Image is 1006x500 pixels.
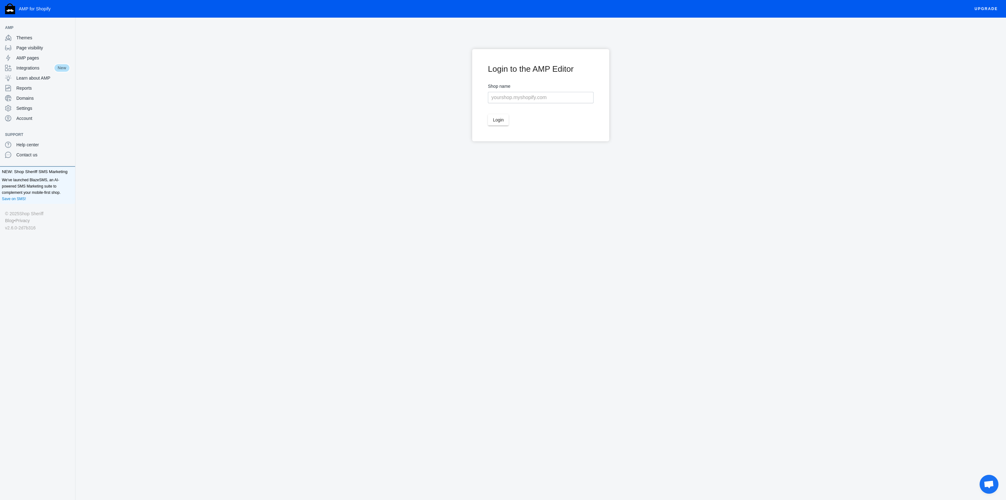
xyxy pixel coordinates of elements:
[3,103,73,113] a: Settings
[5,3,15,14] img: Shop Sheriff Logo
[16,65,54,71] span: Integrations
[488,82,594,90] label: Shop name
[3,63,73,73] a: IntegrationsNew
[970,3,1003,15] button: Upgrade
[3,53,73,63] a: AMP pages
[3,113,73,123] a: Account
[3,43,73,53] a: Page visibility
[488,92,594,103] input: yourshop.myshopify.com
[16,85,70,91] span: Reports
[16,75,70,81] span: Learn about AMP
[19,6,51,11] span: AMP for Shopify
[493,117,504,122] span: Login
[16,95,70,101] span: Domains
[975,3,998,14] span: Upgrade
[54,64,70,72] span: New
[488,65,594,73] h1: Login to the AMP Editor
[16,55,70,61] span: AMP pages
[3,73,73,83] a: Learn about AMP
[5,132,64,138] span: Support
[16,152,70,158] span: Contact us
[16,35,70,41] span: Themes
[16,115,70,121] span: Account
[16,142,70,148] span: Help center
[3,93,73,103] a: Domains
[64,26,74,29] button: Add a sales channel
[5,25,64,31] span: AMP
[488,114,509,126] button: Login
[64,133,74,136] button: Add a sales channel
[3,33,73,43] a: Themes
[16,105,70,111] span: Settings
[16,45,70,51] span: Page visibility
[980,475,998,494] div: Open chat
[3,83,73,93] a: Reports
[3,150,73,160] a: Contact us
